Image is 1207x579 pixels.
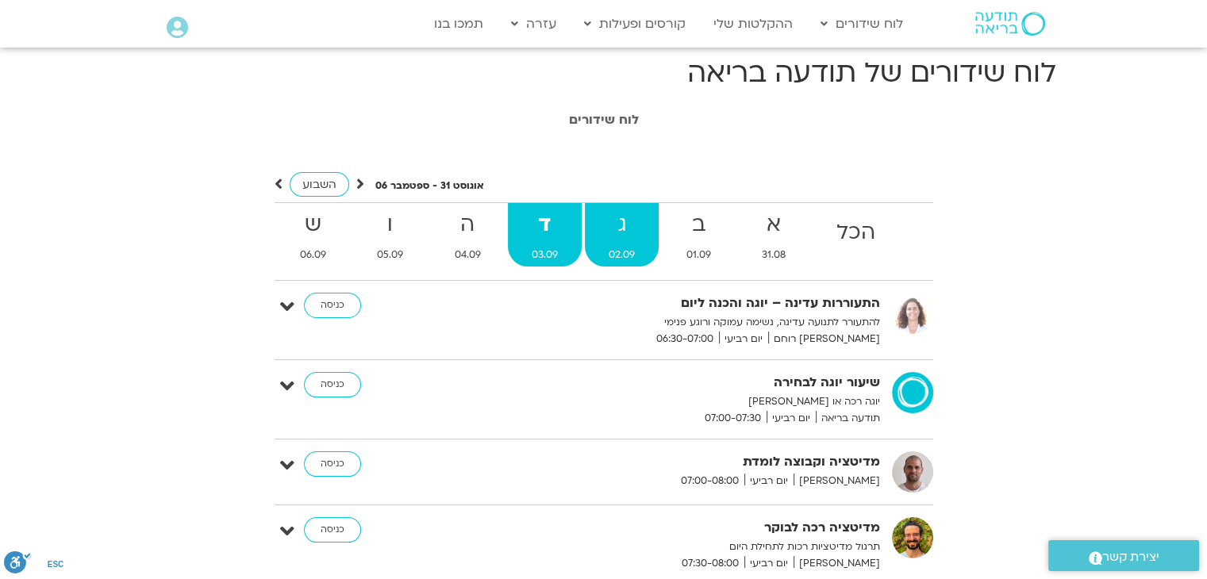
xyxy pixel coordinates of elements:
span: 06.09 [276,247,350,263]
strong: ג [585,207,659,243]
a: השבוע [290,172,349,197]
strong: התעוררות עדינה – יוגה והכנה ליום [491,293,880,314]
a: כניסה [304,372,361,397]
a: כניסה [304,451,361,477]
strong: ו [353,207,427,243]
strong: מדיטציה רכה לבוקר [491,517,880,539]
img: תודעה בריאה [975,12,1045,36]
span: 05.09 [353,247,427,263]
a: ש06.09 [276,203,350,266]
span: תודעה בריאה [816,410,880,427]
span: 01.09 [662,247,734,263]
a: ג02.09 [585,203,659,266]
h1: לוח שידורים של תודעה בריאה [152,54,1056,92]
span: 31.08 [738,247,809,263]
span: [PERSON_NAME] רוחם [768,331,880,347]
span: 02.09 [585,247,659,263]
strong: ש [276,207,350,243]
span: יום רביעי [719,331,768,347]
p: תרגול מדיטציות רכות לתחילת היום [491,539,880,555]
span: יצירת קשר [1102,546,1159,568]
a: ב01.09 [662,203,734,266]
strong: הכל [813,215,899,251]
a: תמכו בנו [426,9,491,39]
a: הכל [813,203,899,266]
a: כניסה [304,517,361,543]
a: ה04.09 [430,203,504,266]
a: א31.08 [738,203,809,266]
p: אוגוסט 31 - ספטמבר 06 [375,178,484,194]
strong: מדיטציה וקבוצה לומדת [491,451,880,473]
a: לוח שידורים [813,9,911,39]
span: 06:30-07:00 [651,331,719,347]
a: קורסים ופעילות [576,9,694,39]
strong: ה [430,207,504,243]
strong: ד [508,207,582,243]
a: יצירת קשר [1048,540,1199,571]
span: 07:00-07:30 [699,410,767,427]
strong: ב [662,207,734,243]
span: השבוע [302,177,336,192]
a: ההקלטות שלי [705,9,801,39]
span: 07:30-08:00 [676,555,744,572]
a: כניסה [304,293,361,318]
strong: א [738,207,809,243]
span: יום רביעי [744,473,794,489]
span: יום רביעי [744,555,794,572]
span: 07:00-08:00 [675,473,744,489]
strong: שיעור יוגה לבחירה [491,372,880,393]
a: עזרה [503,9,564,39]
p: להתעורר לתנועה עדינה, נשימה עמוקה ורוגע פנימי [491,314,880,331]
span: [PERSON_NAME] [794,555,880,572]
a: ו05.09 [353,203,427,266]
a: ד03.09 [508,203,582,266]
span: 03.09 [508,247,582,263]
p: יוגה רכה או [PERSON_NAME] [491,393,880,410]
h1: לוח שידורים [160,113,1048,127]
span: 04.09 [430,247,504,263]
span: יום רביעי [767,410,816,427]
span: [PERSON_NAME] [794,473,880,489]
